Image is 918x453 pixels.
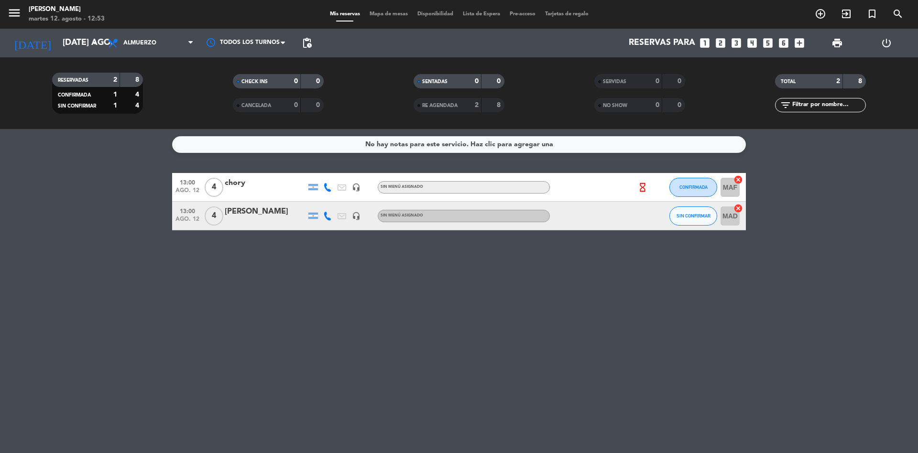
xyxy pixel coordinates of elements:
[175,216,199,227] span: ago. 12
[603,79,626,84] span: SERVIDAS
[841,8,852,20] i: exit_to_app
[781,79,796,84] span: TOTAL
[762,37,774,49] i: looks_5
[365,11,413,17] span: Mapa de mesas
[678,78,683,85] strong: 0
[422,103,458,108] span: RE AGENDADA
[422,79,448,84] span: SENTADAS
[678,102,683,108] strong: 0
[881,37,892,49] i: power_settings_new
[669,206,717,226] button: SIN CONFIRMAR
[733,175,743,184] i: cancel
[629,38,695,48] span: Reservas para
[123,40,156,46] span: Almuerzo
[475,102,479,108] strong: 2
[475,78,479,85] strong: 0
[113,76,117,83] strong: 2
[135,91,141,98] strong: 4
[58,104,96,108] span: SIN CONFIRMAR
[677,213,710,218] span: SIN CONFIRMAR
[505,11,540,17] span: Pre-acceso
[497,102,503,108] strong: 8
[815,8,826,20] i: add_circle_outline
[679,184,708,190] span: CONFIRMADA
[225,205,306,218] div: [PERSON_NAME]
[831,37,843,49] span: print
[7,6,22,23] button: menu
[862,29,911,57] div: LOG OUT
[746,37,758,49] i: looks_4
[730,37,743,49] i: looks_3
[780,99,791,111] i: filter_list
[777,37,790,49] i: looks_6
[656,102,659,108] strong: 0
[29,14,105,24] div: martes 12. agosto - 12:53
[365,139,553,150] div: No hay notas para este servicio. Haz clic para agregar una
[699,37,711,49] i: looks_one
[540,11,593,17] span: Tarjetas de regalo
[241,103,271,108] span: CANCELADA
[58,93,91,97] span: CONFIRMADA
[175,187,199,198] span: ago. 12
[458,11,505,17] span: Lista de Espera
[58,78,88,83] span: RESERVADAS
[892,8,904,20] i: search
[175,176,199,187] span: 13:00
[7,6,22,20] i: menu
[413,11,458,17] span: Disponibilidad
[225,177,306,189] div: chory
[29,5,105,14] div: [PERSON_NAME]
[497,78,503,85] strong: 0
[656,78,659,85] strong: 0
[294,78,298,85] strong: 0
[7,32,58,54] i: [DATE]
[316,78,322,85] strong: 0
[241,79,268,84] span: CHECK INS
[603,103,627,108] span: NO SHOW
[135,76,141,83] strong: 8
[669,178,717,197] button: CONFIRMADA
[135,102,141,109] strong: 4
[637,182,648,193] i: hourglass_empty
[113,102,117,109] strong: 1
[793,37,806,49] i: add_box
[733,204,743,213] i: cancel
[836,78,840,85] strong: 2
[352,183,361,192] i: headset_mic
[858,78,864,85] strong: 8
[113,91,117,98] strong: 1
[381,214,423,217] span: Sin menú asignado
[866,8,878,20] i: turned_in_not
[791,100,865,110] input: Filtrar por nombre...
[381,185,423,189] span: Sin menú asignado
[205,178,223,197] span: 4
[205,206,223,226] span: 4
[714,37,727,49] i: looks_two
[294,102,298,108] strong: 0
[325,11,365,17] span: Mis reservas
[301,37,313,49] span: pending_actions
[352,212,361,220] i: headset_mic
[89,37,100,49] i: arrow_drop_down
[175,205,199,216] span: 13:00
[316,102,322,108] strong: 0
